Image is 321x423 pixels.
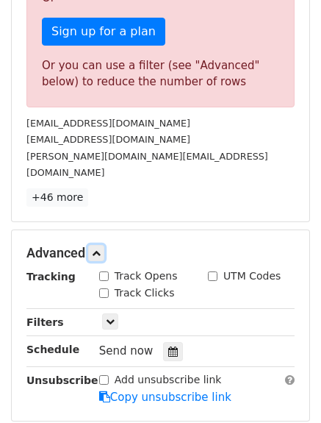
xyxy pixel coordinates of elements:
[42,57,279,90] div: Or you can use a filter (see "Advanced" below) to reduce the number of rows
[26,151,268,179] small: [PERSON_NAME][DOMAIN_NAME][EMAIL_ADDRESS][DOMAIN_NAME]
[26,245,295,261] h5: Advanced
[26,134,190,145] small: [EMAIL_ADDRESS][DOMAIN_NAME]
[26,344,79,355] strong: Schedule
[26,374,98,386] strong: Unsubscribe
[26,271,76,282] strong: Tracking
[99,391,231,404] a: Copy unsubscribe link
[248,352,321,423] iframe: Chat Widget
[223,269,281,284] label: UTM Codes
[26,188,88,207] a: +46 more
[248,352,321,423] div: Віджет чату
[115,269,178,284] label: Track Opens
[26,316,64,328] strong: Filters
[115,285,175,301] label: Track Clicks
[115,372,222,388] label: Add unsubscribe link
[42,18,165,46] a: Sign up for a plan
[99,344,154,358] span: Send now
[26,118,190,129] small: [EMAIL_ADDRESS][DOMAIN_NAME]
